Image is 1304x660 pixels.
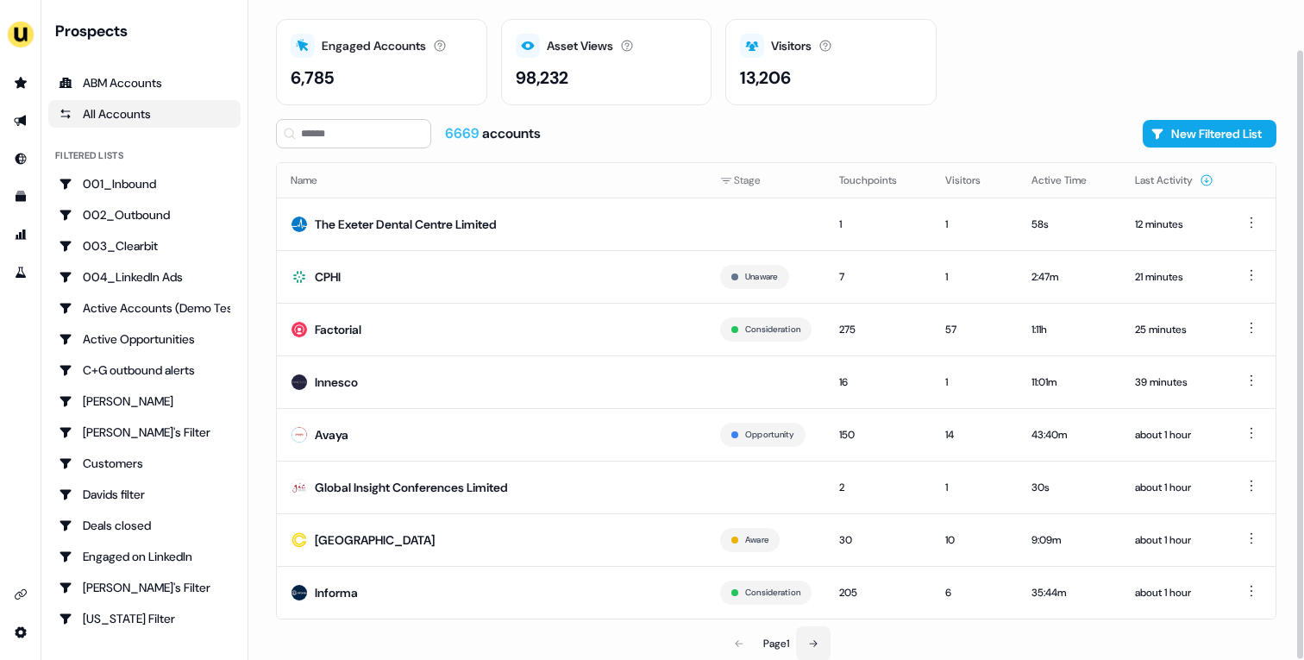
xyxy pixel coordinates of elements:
[745,585,800,600] button: Consideration
[7,581,34,608] a: Go to integrations
[945,479,1004,496] div: 1
[516,65,568,91] div: 98,232
[59,579,230,596] div: [PERSON_NAME]'s Filter
[547,37,613,55] div: Asset Views
[48,543,241,570] a: Go to Engaged on LinkedIn
[1135,584,1213,601] div: about 1 hour
[48,481,241,508] a: Go to Davids filter
[839,426,918,443] div: 150
[740,65,791,91] div: 13,206
[277,163,706,198] th: Name
[315,584,358,601] div: Informa
[315,531,435,549] div: [GEOGRAPHIC_DATA]
[7,259,34,286] a: Go to experiments
[839,216,918,233] div: 1
[59,175,230,192] div: 001_Inbound
[1135,321,1213,338] div: 25 minutes
[745,269,778,285] button: Unaware
[48,263,241,291] a: Go to 004_LinkedIn Ads
[315,426,348,443] div: Avaya
[59,455,230,472] div: Customers
[1031,216,1107,233] div: 58s
[839,374,918,391] div: 16
[1135,479,1213,496] div: about 1 hour
[48,356,241,384] a: Go to C+G outbound alerts
[839,584,918,601] div: 205
[322,37,426,55] div: Engaged Accounts
[1135,531,1213,549] div: about 1 hour
[1031,321,1107,338] div: 1:11h
[48,294,241,322] a: Go to Active Accounts (Demo Test)
[7,183,34,211] a: Go to templates
[945,216,1004,233] div: 1
[1143,120,1276,148] button: New Filtered List
[745,427,794,443] button: Opportunity
[59,548,230,565] div: Engaged on LinkedIn
[745,322,800,337] button: Consideration
[48,232,241,260] a: Go to 003_Clearbit
[315,268,341,286] div: CPHI
[945,426,1004,443] div: 14
[291,65,334,91] div: 6,785
[1031,531,1107,549] div: 9:09m
[839,531,918,549] div: 30
[945,268,1004,286] div: 1
[59,517,230,534] div: Deals closed
[48,449,241,477] a: Go to Customers
[1135,165,1213,196] button: Last Activity
[839,479,918,496] div: 2
[1135,374,1213,391] div: 39 minutes
[59,237,230,255] div: 003_Clearbit
[48,387,241,415] a: Go to Charlotte Stone
[7,107,34,135] a: Go to outbound experience
[48,325,241,353] a: Go to Active Opportunities
[59,361,230,379] div: C+G outbound alerts
[839,268,918,286] div: 7
[7,619,34,646] a: Go to integrations
[48,574,241,601] a: Go to Geneviève's Filter
[48,201,241,229] a: Go to 002_Outbound
[1031,374,1107,391] div: 11:01m
[315,321,361,338] div: Factorial
[1031,584,1107,601] div: 35:44m
[59,393,230,410] div: [PERSON_NAME]
[59,330,230,348] div: Active Opportunities
[59,299,230,317] div: Active Accounts (Demo Test)
[1031,426,1107,443] div: 43:40m
[59,268,230,286] div: 004_LinkedIn Ads
[839,321,918,338] div: 275
[55,21,241,41] div: Prospects
[720,172,812,189] div: Stage
[771,37,812,55] div: Visitors
[48,605,241,632] a: Go to Georgia Filter
[945,531,1004,549] div: 10
[48,69,241,97] a: ABM Accounts
[945,321,1004,338] div: 57
[59,610,230,627] div: [US_STATE] Filter
[315,479,508,496] div: Global Insight Conferences Limited
[315,374,358,391] div: Innesco
[55,148,123,163] div: Filtered lists
[445,124,482,142] span: 6669
[315,216,497,233] div: The Exeter Dental Centre Limited
[48,100,241,128] a: All accounts
[48,418,241,446] a: Go to Charlotte's Filter
[1135,216,1213,233] div: 12 minutes
[1135,268,1213,286] div: 21 minutes
[7,145,34,173] a: Go to Inbound
[48,512,241,539] a: Go to Deals closed
[1135,426,1213,443] div: about 1 hour
[839,165,918,196] button: Touchpoints
[745,532,768,548] button: Aware
[1031,165,1107,196] button: Active Time
[59,424,230,441] div: [PERSON_NAME]'s Filter
[59,105,230,123] div: All Accounts
[945,584,1004,601] div: 6
[48,170,241,198] a: Go to 001_Inbound
[1031,479,1107,496] div: 30s
[945,165,1001,196] button: Visitors
[59,486,230,503] div: Davids filter
[763,635,789,652] div: Page 1
[445,124,541,143] div: accounts
[7,221,34,248] a: Go to attribution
